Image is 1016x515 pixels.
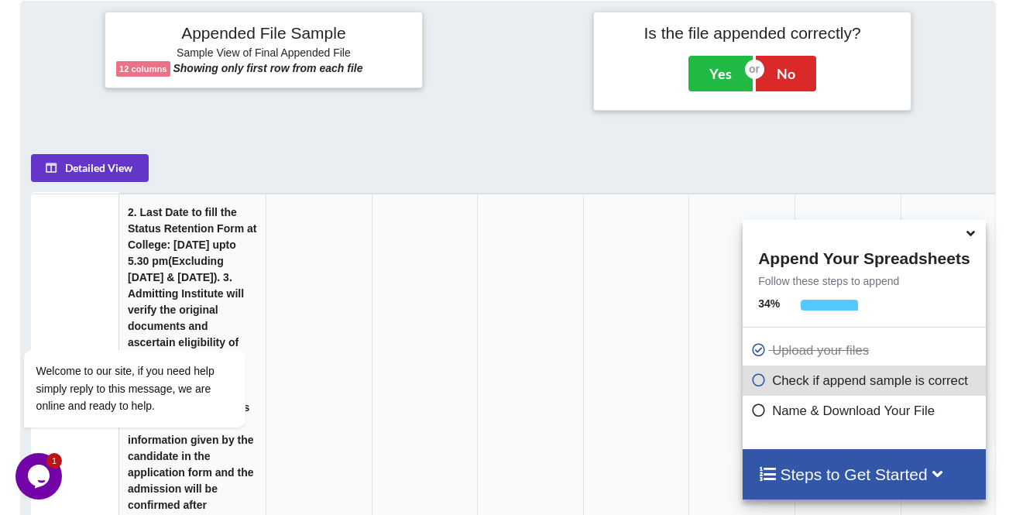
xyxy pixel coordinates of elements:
b: 34 % [758,297,780,310]
p: Follow these steps to append [743,273,985,289]
b: Showing only first row from each file [173,62,362,74]
button: No [756,56,816,91]
iframe: chat widget [15,453,65,500]
p: Check if append sample is correct [750,371,981,390]
button: Yes [688,56,753,91]
p: Name & Download Your File [750,401,981,421]
b: 12 columns [119,64,167,74]
button: Detailed View [31,153,149,181]
h4: Append Your Spreadsheets [743,245,985,268]
iframe: chat widget [15,210,294,445]
h4: Is the file appended correctly? [605,23,900,43]
p: Upload your files [750,341,981,360]
h6: Sample View of Final Appended File [116,46,411,62]
h4: Appended File Sample [116,23,411,45]
h4: Steps to Get Started [758,465,970,484]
